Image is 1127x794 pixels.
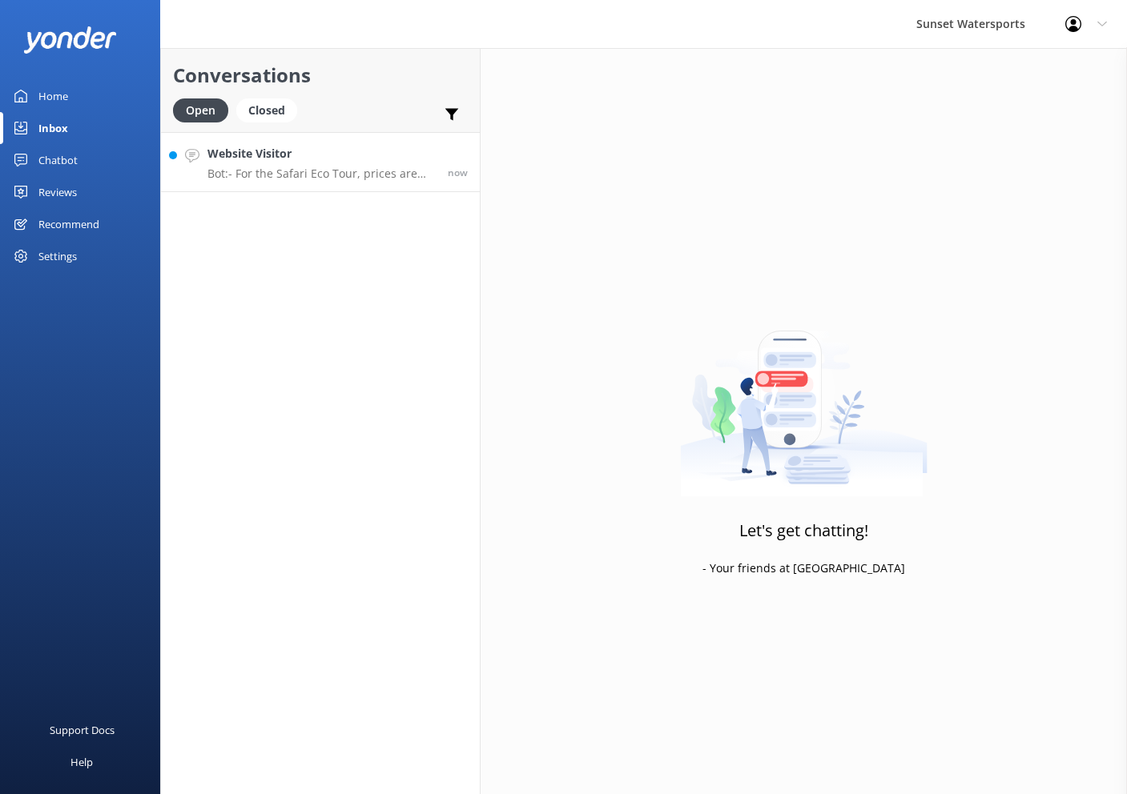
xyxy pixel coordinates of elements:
div: Home [38,80,68,112]
div: Support Docs [50,714,115,746]
p: - Your friends at [GEOGRAPHIC_DATA] [702,559,905,577]
h3: Let's get chatting! [739,518,868,543]
div: Chatbot [38,144,78,176]
a: Website VisitorBot:- For the Safari Eco Tour, prices are per boat. - For the [PERSON_NAME] Beach ... [161,132,480,192]
h4: Website Visitor [207,145,436,162]
div: Settings [38,240,77,272]
img: artwork of a man stealing a conversation from at giant smartphone [680,297,928,497]
div: Reviews [38,176,77,208]
a: Closed [236,101,305,118]
p: Bot: - For the Safari Eco Tour, prices are per boat. - For the [PERSON_NAME] Beach Pass, prices a... [207,166,436,181]
span: 08:49am 13-Aug-2025 (UTC -05:00) America/Cancun [448,166,468,179]
h2: Conversations [173,60,468,90]
a: Open [173,101,236,118]
div: Help [70,746,93,778]
div: Open [173,98,228,122]
img: yonder-white-logo.png [24,26,116,53]
div: Inbox [38,112,68,144]
div: Recommend [38,208,99,240]
div: Closed [236,98,297,122]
